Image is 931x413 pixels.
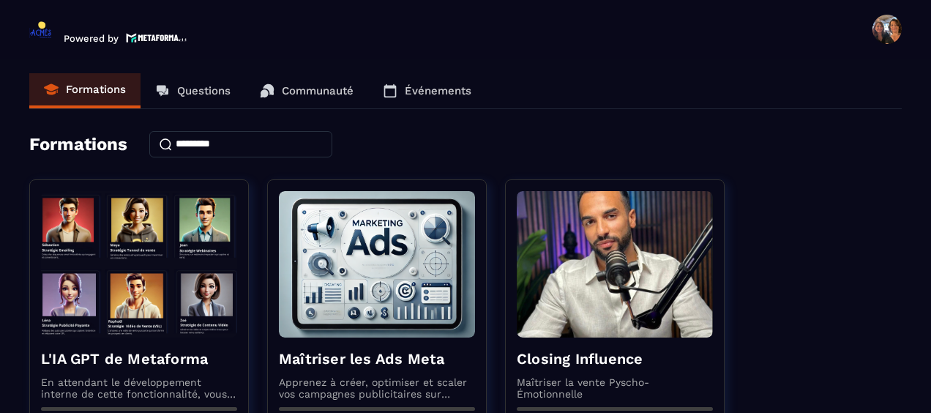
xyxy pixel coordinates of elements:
[141,73,245,108] a: Questions
[41,191,237,338] img: formation-background
[405,84,471,97] p: Événements
[279,376,475,400] p: Apprenez à créer, optimiser et scaler vos campagnes publicitaires sur Facebook et Instagram.
[29,21,53,44] img: logo-branding
[126,31,187,44] img: logo
[245,73,368,108] a: Communauté
[282,84,354,97] p: Communauté
[41,376,237,400] p: En attendant le développement interne de cette fonctionnalité, vous pouvez déjà l’utiliser avec C...
[517,191,713,338] img: formation-background
[29,73,141,108] a: Formations
[279,191,475,338] img: formation-background
[368,73,486,108] a: Événements
[517,349,713,369] h4: Closing Influence
[279,349,475,369] h4: Maîtriser les Ads Meta
[177,84,231,97] p: Questions
[41,349,237,369] h4: L'IA GPT de Metaforma
[29,134,127,155] h4: Formations
[64,33,119,44] p: Powered by
[66,83,126,96] p: Formations
[517,376,713,400] p: Maîtriser la vente Pyscho-Émotionnelle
